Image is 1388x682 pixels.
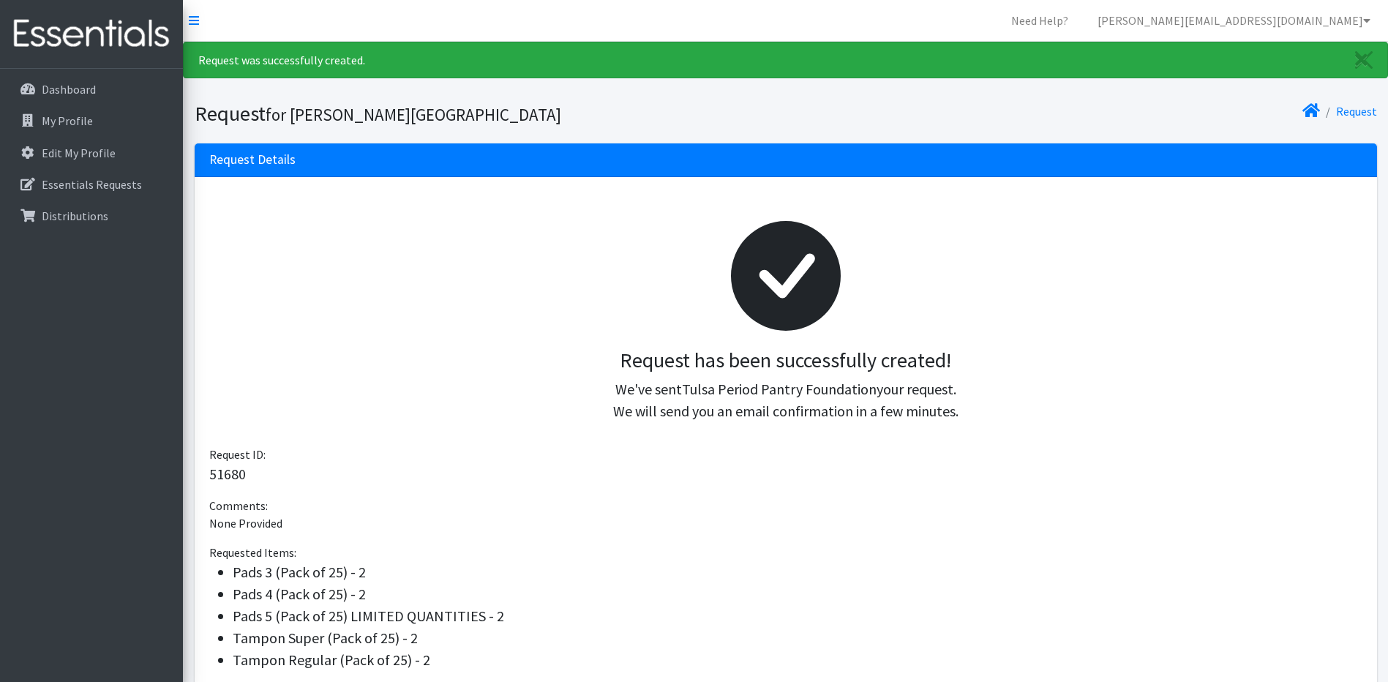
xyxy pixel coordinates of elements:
[233,583,1362,605] li: Pads 4 (Pack of 25) - 2
[6,170,177,199] a: Essentials Requests
[209,516,282,531] span: None Provided
[6,106,177,135] a: My Profile
[209,498,268,513] span: Comments:
[195,101,781,127] h1: Request
[221,378,1351,422] p: We've sent your request. We will send you an email confirmation in a few minutes.
[42,82,96,97] p: Dashboard
[183,42,1388,78] div: Request was successfully created.
[233,649,1362,671] li: Tampon Regular (Pack of 25) - 2
[1336,104,1377,119] a: Request
[266,104,561,125] small: for [PERSON_NAME][GEOGRAPHIC_DATA]
[1086,6,1382,35] a: [PERSON_NAME][EMAIL_ADDRESS][DOMAIN_NAME]
[209,463,1362,485] p: 51680
[221,348,1351,373] h3: Request has been successfully created!
[209,447,266,462] span: Request ID:
[6,10,177,59] img: HumanEssentials
[233,627,1362,649] li: Tampon Super (Pack of 25) - 2
[233,561,1362,583] li: Pads 3 (Pack of 25) - 2
[42,209,108,223] p: Distributions
[209,152,296,168] h3: Request Details
[42,146,116,160] p: Edit My Profile
[42,177,142,192] p: Essentials Requests
[42,113,93,128] p: My Profile
[6,75,177,104] a: Dashboard
[6,201,177,231] a: Distributions
[209,545,296,560] span: Requested Items:
[233,605,1362,627] li: Pads 5 (Pack of 25) LIMITED QUANTITIES - 2
[1340,42,1387,78] a: Close
[682,380,877,398] span: Tulsa Period Pantry Foundation
[999,6,1080,35] a: Need Help?
[6,138,177,168] a: Edit My Profile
